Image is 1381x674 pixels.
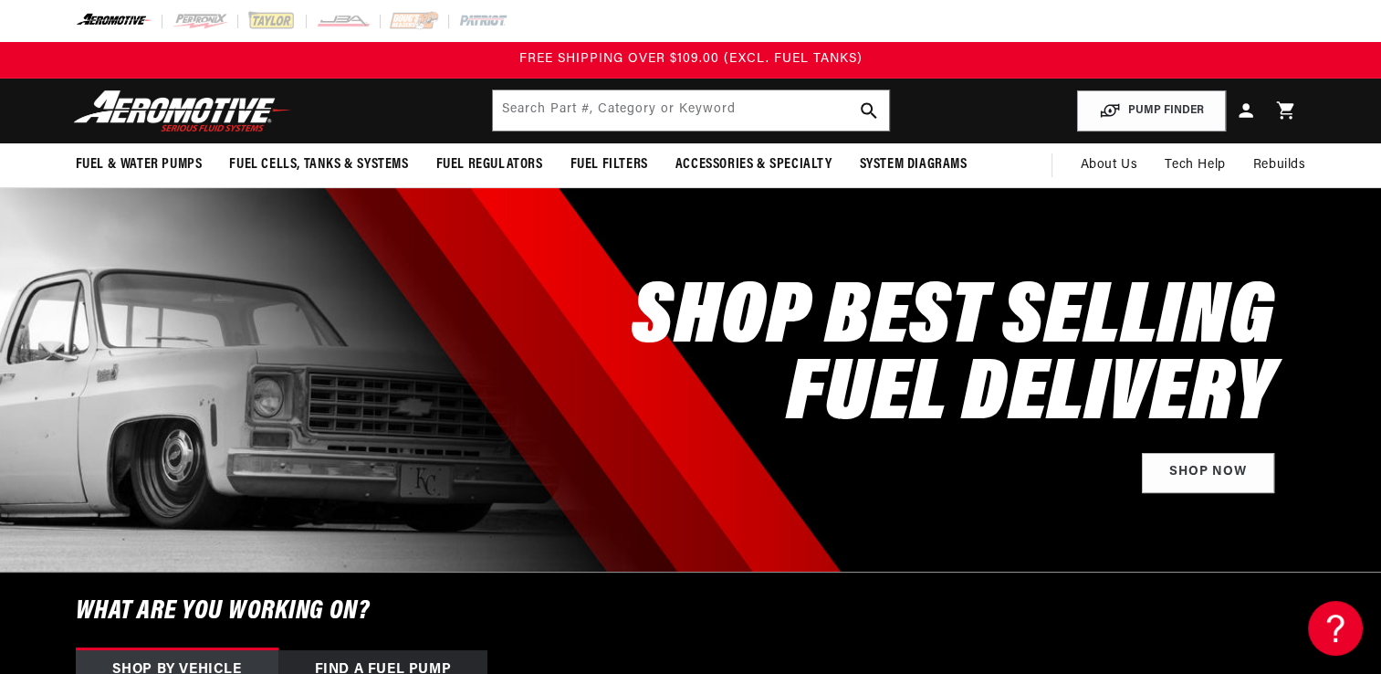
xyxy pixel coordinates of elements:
button: PUMP FINDER [1077,90,1226,132]
summary: Fuel Cells, Tanks & Systems [215,143,422,186]
span: Rebuilds [1253,155,1306,175]
span: Tech Help [1165,155,1225,175]
a: Shop Now [1142,453,1274,494]
span: Fuel Cells, Tanks & Systems [229,155,408,174]
summary: Tech Help [1151,143,1239,187]
img: Aeromotive [68,90,297,132]
summary: Fuel Filters [557,143,662,186]
input: Search by Part Number, Category or Keyword [493,90,889,131]
button: search button [849,90,889,131]
summary: Fuel & Water Pumps [62,143,216,186]
h2: SHOP BEST SELLING FUEL DELIVERY [632,281,1273,435]
summary: Fuel Regulators [423,143,557,186]
span: System Diagrams [860,155,968,174]
summary: Accessories & Specialty [662,143,846,186]
summary: System Diagrams [846,143,981,186]
a: About Us [1066,143,1151,187]
span: About Us [1080,158,1137,172]
span: FREE SHIPPING OVER $109.00 (EXCL. FUEL TANKS) [519,52,863,66]
span: Fuel & Water Pumps [76,155,203,174]
span: Fuel Regulators [436,155,543,174]
span: Fuel Filters [570,155,648,174]
h6: What are you working on? [30,573,1352,650]
summary: Rebuilds [1240,143,1320,187]
span: Accessories & Specialty [675,155,832,174]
